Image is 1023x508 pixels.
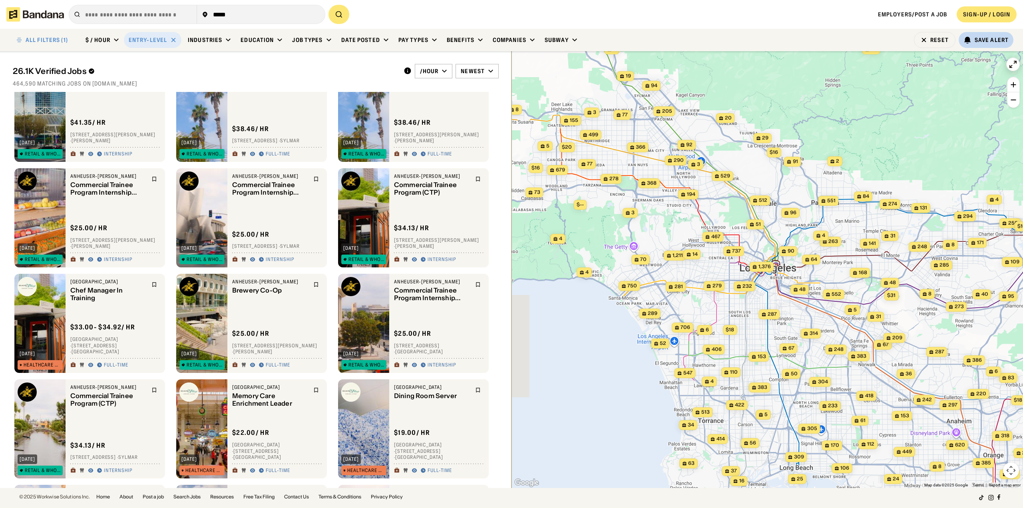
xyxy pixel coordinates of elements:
[977,239,984,246] span: 171
[688,422,694,428] span: 34
[788,248,794,255] span: 90
[981,291,988,298] span: 40
[725,115,732,122] span: 20
[587,161,593,167] span: 77
[955,442,965,448] span: 620
[976,390,986,397] span: 220
[867,441,874,448] span: 112
[559,235,562,242] span: 4
[13,80,499,87] div: 464,590 matching jobs on [DOMAIN_NAME]
[822,232,825,239] span: 4
[930,37,949,43] div: Reset
[577,201,584,207] span: $--
[613,46,616,53] span: 3
[687,191,695,198] span: 194
[556,167,565,173] span: 679
[686,141,693,148] span: 92
[764,411,768,418] span: 5
[735,402,744,408] span: 422
[878,11,947,18] a: Employers/Post a job
[570,117,578,124] span: 155
[731,468,737,474] span: 37
[948,402,957,408] span: 297
[951,241,955,248] span: 8
[493,36,526,44] div: Companies
[995,196,999,203] span: 4
[96,494,110,499] a: Home
[972,357,982,364] span: 386
[928,291,931,297] span: 8
[673,252,683,259] span: 1,211
[640,256,647,263] span: 70
[546,143,549,149] span: 5
[828,402,838,409] span: 233
[712,346,722,353] span: 406
[975,36,1009,44] div: Save Alert
[688,460,695,467] span: 63
[545,36,569,44] div: Subway
[939,262,949,269] span: 285
[706,327,709,333] span: 6
[865,392,874,399] span: 418
[210,494,234,499] a: Resources
[758,263,771,270] span: 1,376
[711,378,714,385] span: 4
[938,463,941,470] span: 8
[739,478,744,484] span: 16
[893,476,899,482] span: 24
[398,36,428,44] div: Pay Types
[818,379,828,385] span: 304
[675,283,683,290] span: 281
[831,442,839,449] span: 170
[756,221,761,228] span: 51
[902,448,912,455] span: 449
[890,233,896,239] span: 31
[713,283,722,289] span: 279
[119,494,133,499] a: About
[742,283,752,290] span: 232
[648,310,657,317] span: 289
[863,193,869,200] span: 84
[662,108,672,115] span: 205
[918,243,927,250] span: 248
[626,73,631,80] span: 19
[859,269,867,276] span: 168
[697,161,700,168] span: 3
[13,66,397,76] div: 26.1K Verified Jobs
[799,286,806,293] span: 48
[793,158,798,165] span: 91
[585,269,589,276] span: 4
[531,165,540,171] span: $16
[292,36,322,44] div: Job Types
[794,454,804,460] span: 309
[318,494,361,499] a: Terms & Conditions
[660,340,666,347] span: 52
[788,345,794,352] span: 67
[869,240,876,247] span: 141
[716,436,725,442] span: 414
[86,36,110,44] div: $ / hour
[981,460,991,466] span: 385
[562,144,572,150] span: $20
[871,46,877,53] span: 24
[636,144,645,151] span: 366
[935,349,944,355] span: 287
[770,149,778,155] span: $16
[674,157,684,164] span: 290
[284,494,309,499] a: Contact Us
[758,353,766,360] span: 153
[888,201,897,207] span: 274
[860,417,866,424] span: 61
[693,251,698,258] span: 14
[26,37,68,43] div: ALL FILTERS (1)
[720,173,730,179] span: 529
[6,7,64,22] img: Bandana logotype
[836,158,839,165] span: 2
[989,483,1021,487] a: Report a map error
[973,483,984,487] a: Terms (opens in new tab)
[732,248,741,255] span: 737
[1008,220,1018,227] span: 250
[832,291,841,298] span: 552
[750,440,756,446] span: 56
[651,82,657,89] span: 94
